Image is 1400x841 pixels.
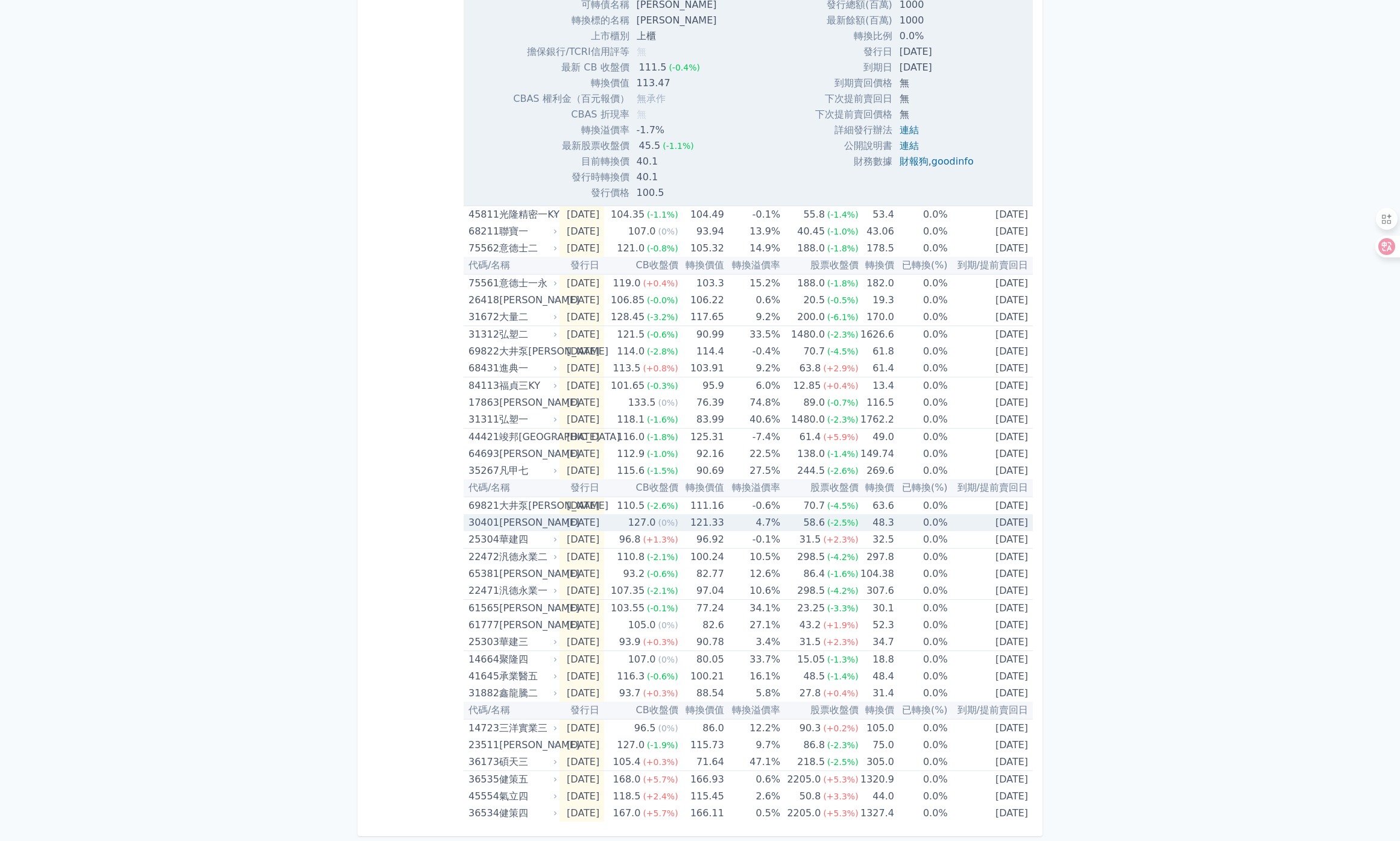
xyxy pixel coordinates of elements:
[643,279,678,288] span: (+0.4%)
[724,360,780,377] td: 9.2%
[499,343,555,360] div: 大井泵[PERSON_NAME]
[948,240,1033,257] td: [DATE]
[892,107,983,122] td: 無
[468,446,496,462] div: 64693
[614,462,647,479] div: 115.6
[859,462,894,479] td: 269.6
[560,240,604,257] td: [DATE]
[678,223,724,240] td: 93.94
[894,360,948,377] td: 0.0%
[678,240,724,257] td: 105.32
[859,531,894,549] td: 32.5
[468,462,496,479] div: 35267
[948,309,1033,326] td: [DATE]
[499,275,555,292] div: 意德士一永
[560,514,604,531] td: [DATE]
[678,394,724,411] td: 76.39
[468,497,496,514] div: 69821
[560,411,604,429] td: [DATE]
[894,292,948,309] td: 0.0%
[468,343,496,360] div: 69822
[827,295,859,305] span: (-0.5%)
[658,518,678,528] span: (0%)
[499,462,555,479] div: 凡甲七
[859,257,894,274] th: 轉換價
[513,91,629,107] td: CBAS 權利金（百元報價）
[629,75,727,91] td: 113.47
[815,28,892,44] td: 轉換比例
[513,28,629,44] td: 上市櫃別
[900,140,919,151] a: 連結
[647,312,678,322] span: (-3.2%)
[801,292,827,309] div: 20.5
[513,107,629,122] td: CBAS 折現率
[948,274,1033,292] td: [DATE]
[780,257,858,274] th: 股票收盤價
[464,257,560,274] th: 代碼/名稱
[894,497,948,514] td: 0.0%
[859,429,894,446] td: 49.0
[468,429,496,446] div: 44421
[827,244,859,253] span: (-1.8%)
[629,122,727,138] td: -1.7%
[894,326,948,344] td: 0.0%
[859,240,894,257] td: 178.5
[724,549,780,566] td: 10.5%
[948,462,1033,479] td: [DATE]
[827,312,859,322] span: (-6.1%)
[678,446,724,462] td: 92.16
[560,274,604,292] td: [DATE]
[604,257,678,274] th: CB收盤價
[678,462,724,479] td: 90.69
[499,377,555,394] div: 福貞三KY
[560,360,604,377] td: [DATE]
[678,360,724,377] td: 103.91
[468,549,496,565] div: 22472
[724,326,780,344] td: 33.5%
[611,275,643,292] div: 119.0
[499,326,555,343] div: 弘塑二
[894,206,948,224] td: 0.0%
[894,394,948,411] td: 0.0%
[948,514,1033,531] td: [DATE]
[948,411,1033,429] td: [DATE]
[611,360,643,377] div: 113.5
[795,275,827,292] div: 188.0
[658,398,678,408] span: (0%)
[560,446,604,462] td: [DATE]
[724,343,780,360] td: -0.4%
[468,309,496,326] div: 31672
[801,514,827,531] div: 58.6
[815,91,892,107] td: 下次提前賣回日
[617,531,643,548] div: 96.8
[560,292,604,309] td: [DATE]
[647,449,678,459] span: (-1.0%)
[724,411,780,429] td: 40.6%
[827,347,859,356] span: (-4.5%)
[859,377,894,395] td: 13.4
[513,154,629,169] td: 目前轉換價
[608,377,647,394] div: 101.65
[643,364,678,373] span: (+0.8%)
[499,223,555,240] div: 聯寶一
[647,295,678,305] span: (-0.0%)
[827,501,859,511] span: (-4.5%)
[894,549,948,566] td: 0.0%
[560,257,604,274] th: 發行日
[948,360,1033,377] td: [DATE]
[678,206,724,224] td: 104.49
[629,13,727,28] td: [PERSON_NAME]
[892,91,983,107] td: 無
[827,210,859,219] span: (-1.4%)
[464,479,560,497] th: 代碼/名稱
[801,497,827,514] div: 70.7
[827,552,859,562] span: (-4.2%)
[815,107,892,122] td: 下次提前賣回價格
[637,93,666,104] span: 無承作
[892,13,983,28] td: 1000
[948,326,1033,344] td: [DATE]
[647,381,678,391] span: (-0.3%)
[724,497,780,514] td: -0.6%
[724,531,780,549] td: -0.1%
[859,549,894,566] td: 297.8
